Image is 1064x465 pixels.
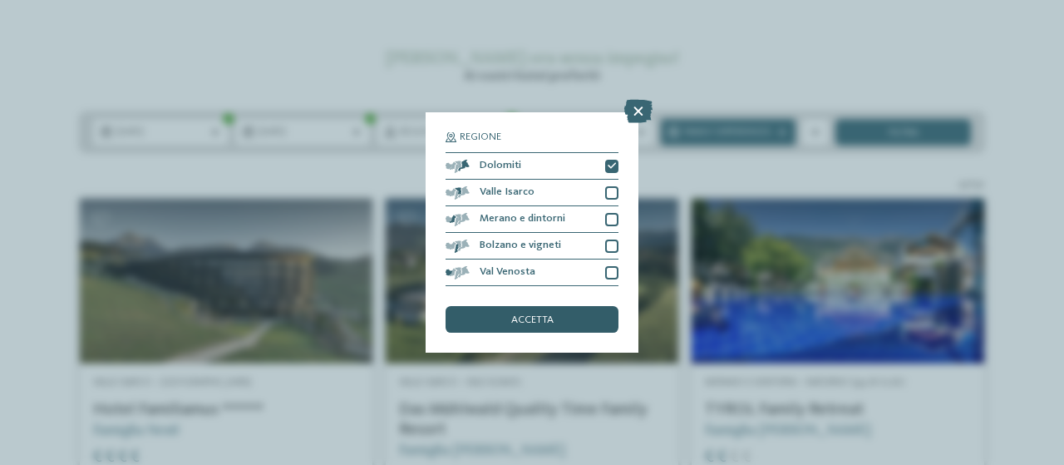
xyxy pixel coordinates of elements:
span: Val Venosta [480,267,535,278]
span: Regione [460,132,501,143]
span: Merano e dintorni [480,214,565,225]
span: Valle Isarco [480,187,534,198]
span: accetta [511,315,554,326]
span: Bolzano e vigneti [480,240,561,251]
span: Dolomiti [480,161,521,171]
